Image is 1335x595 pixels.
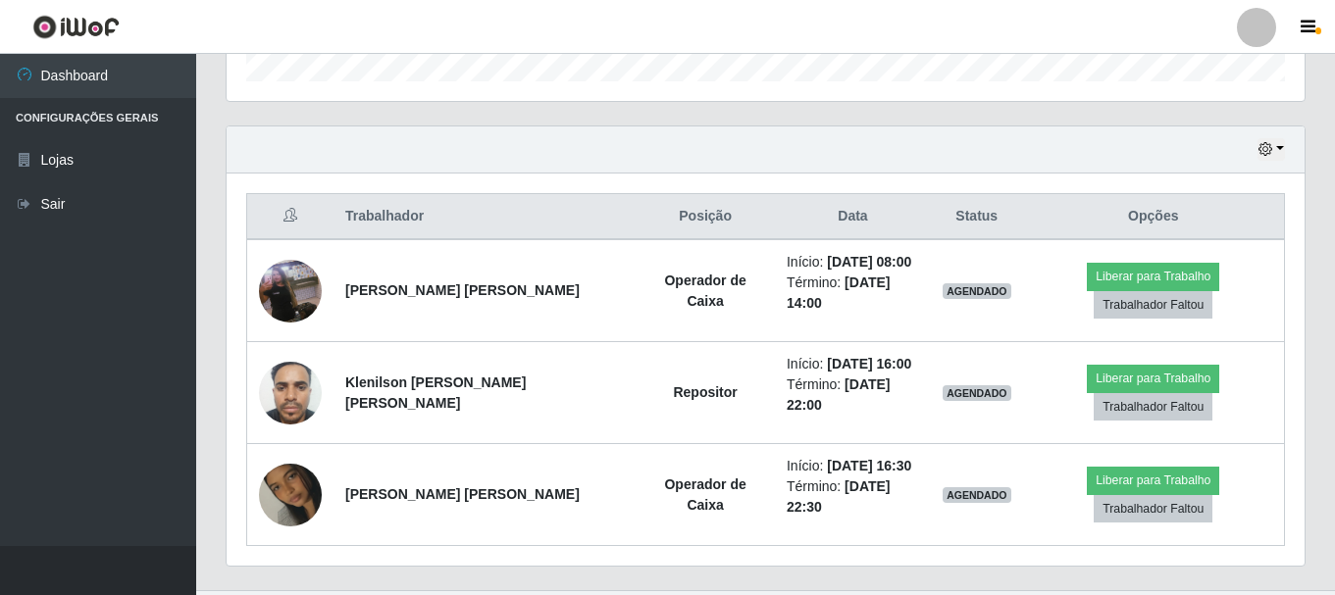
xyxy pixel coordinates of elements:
th: Data [775,194,931,240]
li: Término: [787,476,919,518]
strong: Repositor [673,384,737,400]
strong: Operador de Caixa [664,476,745,513]
img: 1734698192432.jpeg [259,439,322,551]
strong: Operador de Caixa [664,273,745,309]
li: Término: [787,273,919,314]
img: 1725070298663.jpeg [259,235,322,347]
span: AGENDADO [943,385,1011,401]
button: Liberar para Trabalho [1087,467,1219,494]
th: Posição [636,194,775,240]
th: Status [931,194,1023,240]
span: AGENDADO [943,487,1011,503]
button: Trabalhador Faltou [1094,495,1212,522]
button: Liberar para Trabalho [1087,365,1219,392]
strong: [PERSON_NAME] [PERSON_NAME] [345,282,580,298]
li: Início: [787,354,919,374]
li: Término: [787,374,919,416]
time: [DATE] 16:30 [827,458,911,473]
time: [DATE] 08:00 [827,254,911,270]
button: Liberar para Trabalho [1087,263,1219,290]
li: Início: [787,252,919,273]
th: Opções [1023,194,1285,240]
button: Trabalhador Faltou [1094,291,1212,319]
button: Trabalhador Faltou [1094,393,1212,421]
span: AGENDADO [943,283,1011,299]
strong: Klenilson [PERSON_NAME] [PERSON_NAME] [345,374,526,411]
th: Trabalhador [334,194,636,240]
time: [DATE] 16:00 [827,356,911,372]
strong: [PERSON_NAME] [PERSON_NAME] [345,486,580,502]
img: CoreUI Logo [32,15,120,39]
li: Início: [787,456,919,476]
img: 1735509810384.jpeg [259,351,322,434]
